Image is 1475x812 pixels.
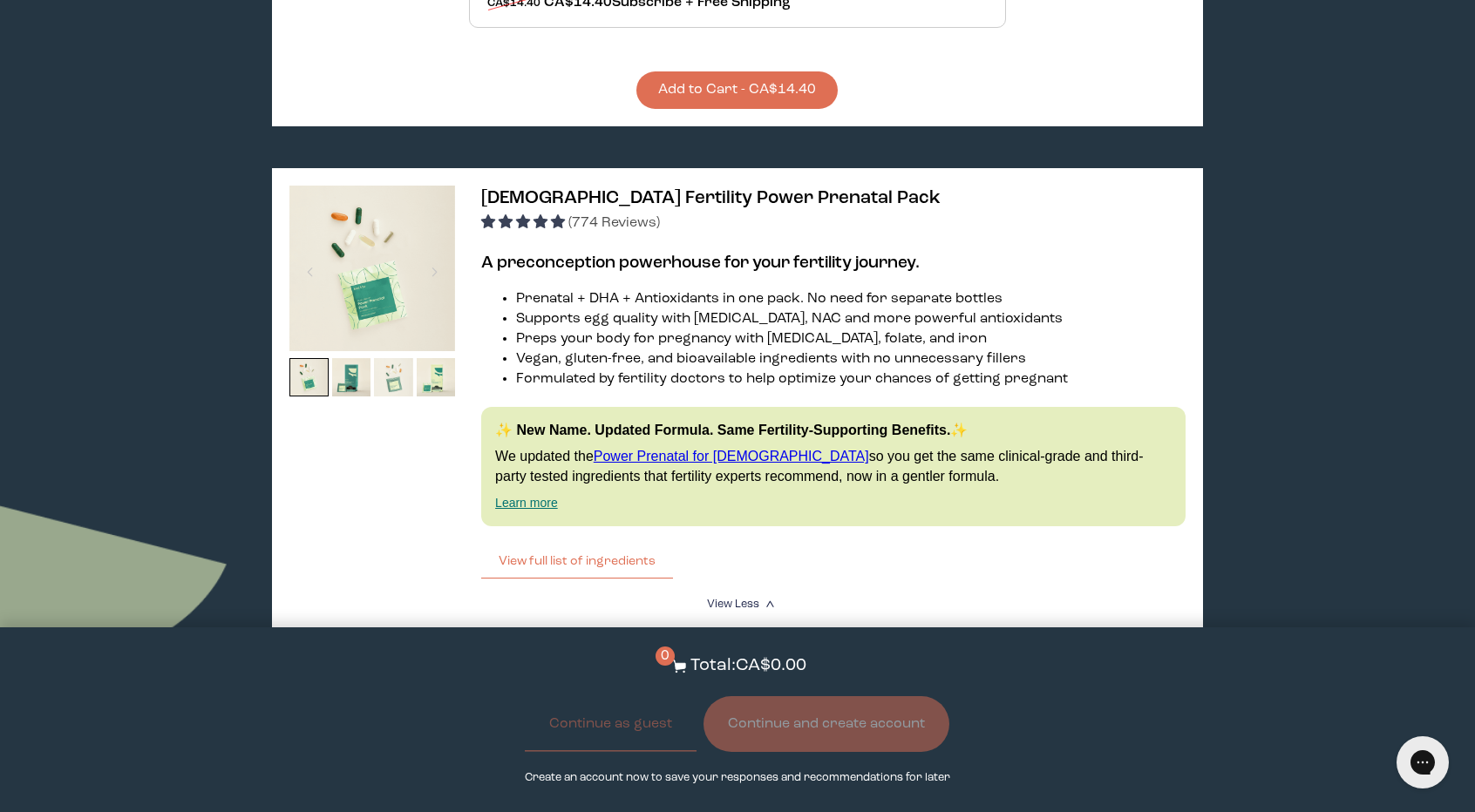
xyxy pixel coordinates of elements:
li: Formulated by fertility doctors to help optimize your chances of getting pregnant [516,369,1186,389]
span: [DEMOGRAPHIC_DATA] Fertility Power Prenatal Pack [481,189,941,207]
img: thumbnail image [417,358,456,397]
span: 4.95 stars [481,216,568,230]
p: We updated the so you get the same clinical-grade and third-party tested ingredients that fertili... [495,447,1172,486]
button: Continue and create account [704,696,949,752]
strong: A preconception powerhouse for your fertility journey. [481,254,920,272]
span: (774 Reviews) [568,216,660,230]
p: Total: CA$0.00 [690,653,806,679]
button: Continue as guest [525,696,697,752]
li: Supports egg quality with [MEDICAL_DATA], NAC and more powerful antioxidants [516,309,1186,329]
img: thumbnail image [332,358,371,397]
button: View full list of ingredients [481,544,673,579]
img: thumbnail image [289,358,329,397]
p: Create an account now to save your responses and recommendations for later [525,769,950,786]
button: Add to Cart - CA$14.40 [636,71,838,109]
img: thumbnail image [374,358,413,397]
li: Preps your body for pregnancy with [MEDICAL_DATA], folate, and iron [516,329,1186,349]
i: < [764,599,780,609]
img: thumbnail image [289,186,455,351]
a: Power Prenatal for [DEMOGRAPHIC_DATA] [594,449,869,464]
span: 0 [656,646,675,666]
span: View Less [707,599,759,610]
a: Learn more [495,496,558,510]
li: Prenatal + DHA + Antioxidants in one pack. No need for separate bottles [516,289,1186,309]
strong: ✨ New Name. Updated Formula. Same Fertility-Supporting Benefits.✨ [495,423,968,437]
iframe: Gorgias live chat messenger [1388,730,1458,795]
summary: View Less < [707,596,768,612]
li: Vegan, gluten-free, and bioavailable ingredients with no unnecessary fillers [516,349,1186,369]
